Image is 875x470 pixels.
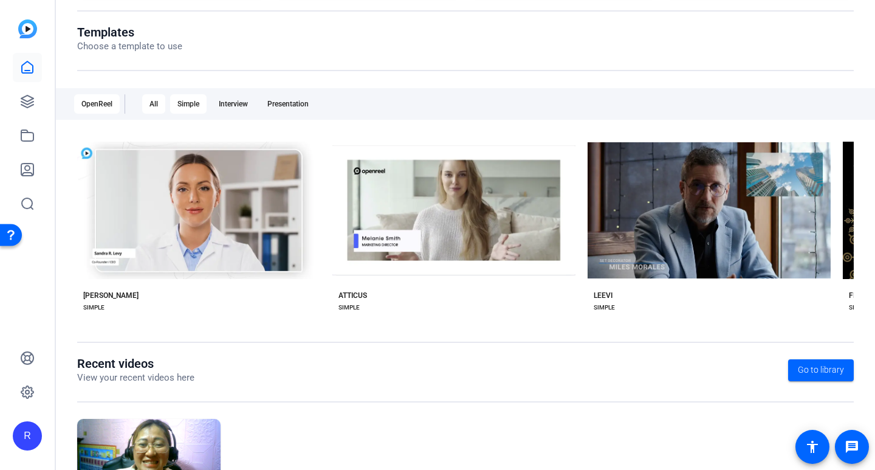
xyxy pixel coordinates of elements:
[805,440,820,454] mat-icon: accessibility
[142,94,165,114] div: All
[849,303,870,313] div: SIMPLE
[77,25,182,40] h1: Templates
[594,303,615,313] div: SIMPLE
[211,94,255,114] div: Interview
[77,356,194,371] h1: Recent videos
[77,371,194,385] p: View your recent videos here
[260,94,316,114] div: Presentation
[170,94,207,114] div: Simple
[83,303,105,313] div: SIMPLE
[338,303,360,313] div: SIMPLE
[845,440,859,454] mat-icon: message
[83,291,139,300] div: [PERSON_NAME]
[594,291,612,300] div: LEEVI
[788,359,854,381] a: Go to library
[13,421,42,451] div: R
[338,291,367,300] div: ATTICUS
[18,19,37,38] img: blue-gradient.svg
[77,40,182,54] p: Choose a template to use
[798,364,844,376] span: Go to library
[74,94,120,114] div: OpenReel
